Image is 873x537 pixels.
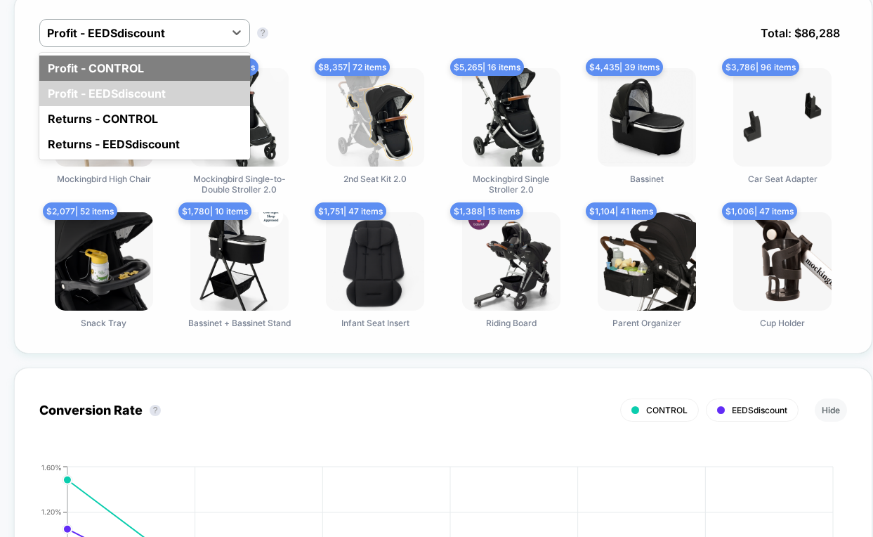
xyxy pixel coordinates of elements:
span: Mockingbird Single-to-Double Stroller 2.0 [187,174,292,195]
img: Infant Seat Insert [326,212,424,311]
img: Bassinet + Bassinet Stand [190,212,289,311]
span: 2nd Seat Kit 2.0 [343,174,407,184]
div: Profit - CONTROL [39,56,250,81]
div: Profit - EEDSdiscount [39,81,250,106]
button: ? [150,405,161,416]
span: EEDSdiscount [732,405,787,415]
span: Mockingbird Single Stroller 2.0 [459,174,564,195]
img: Cup Holder [733,212,832,311]
span: Infant Seat Insert [341,318,409,328]
span: $ 1,780 | 10 items [178,202,251,220]
span: Snack Tray [81,318,126,328]
div: Returns - EEDSdiscount [39,131,250,157]
span: $ 1,104 | 41 items [586,202,657,220]
span: Car Seat Adapter [748,174,818,184]
span: Bassinet + Bassinet Stand [188,318,291,328]
span: Parent Organizer [612,318,681,328]
img: Riding Board [462,212,560,311]
span: $ 5,265 | 16 items [450,58,524,76]
span: Riding Board [486,318,537,328]
img: Snack Tray [55,212,153,311]
span: $ 2,077 | 52 items [43,202,117,220]
span: $ 1,006 | 47 items [722,202,797,220]
img: Car Seat Adapter [733,68,832,167]
span: CONTROL [646,405,688,415]
img: Mockingbird Single Stroller 2.0 [462,68,560,167]
span: Total: $ 86,288 [754,19,847,47]
span: Cup Holder [760,318,805,328]
span: $ 3,786 | 96 items [722,58,799,76]
tspan: 1.60% [41,462,62,471]
span: Mockingbird High Chair [57,174,151,184]
button: ? [257,27,268,39]
button: Hide [815,399,847,422]
span: $ 1,388 | 15 items [450,202,523,220]
span: $ 4,435 | 39 items [586,58,663,76]
span: $ 1,751 | 47 items [315,202,386,220]
img: Bassinet [598,68,696,167]
img: Parent Organizer [598,212,696,311]
span: Bassinet [630,174,664,184]
span: $ 8,357 | 72 items [315,58,390,76]
div: Returns - CONTROL [39,106,250,131]
img: 2nd Seat Kit 2.0 [326,68,424,167]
